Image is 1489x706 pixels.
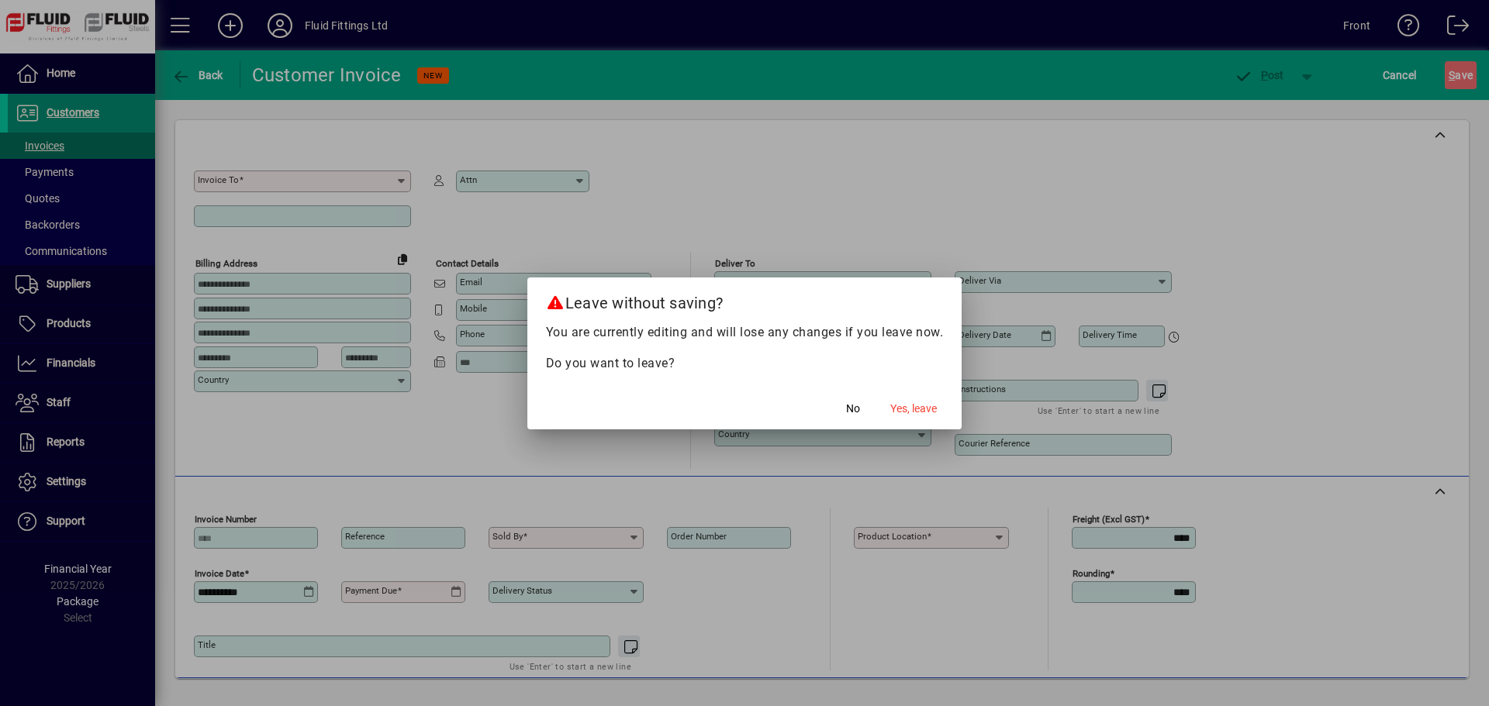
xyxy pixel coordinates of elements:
[527,277,962,322] h2: Leave without saving?
[828,395,878,423] button: No
[846,401,860,417] span: No
[884,395,943,423] button: Yes, leave
[890,401,937,417] span: Yes, leave
[546,354,944,373] p: Do you want to leave?
[546,323,944,342] p: You are currently editing and will lose any changes if you leave now.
